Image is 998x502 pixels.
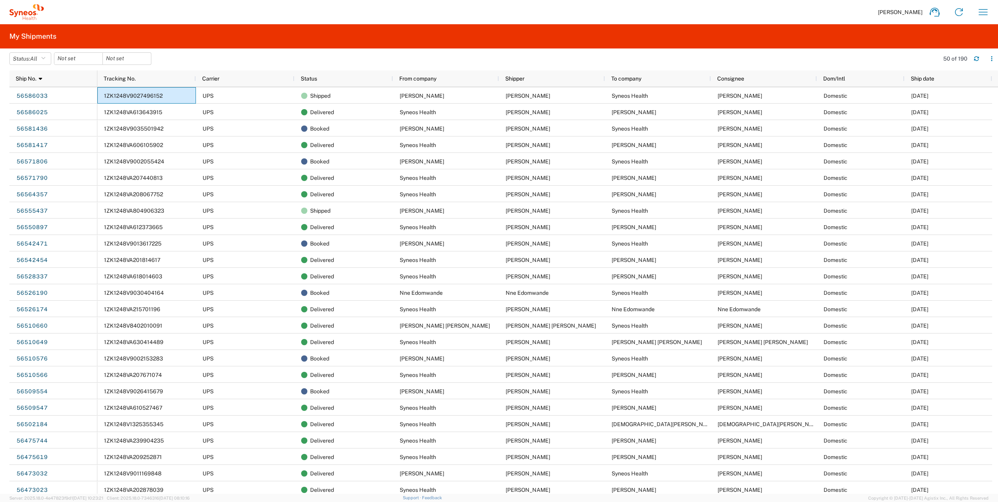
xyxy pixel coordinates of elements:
span: 08/13/2025 [911,454,928,460]
span: Syneos Health [612,240,648,247]
span: 08/21/2025 [911,158,928,165]
span: Nicole Umehira [718,273,762,280]
span: Delivered [310,170,334,186]
span: UPS [203,142,214,148]
span: Domestic [824,240,847,247]
span: Delivered [310,416,334,432]
a: 56526174 [16,303,48,316]
span: Maria Sheridan [400,158,444,165]
span: Alex Buell [506,208,550,214]
span: [DATE] 08:10:16 [159,496,190,500]
span: Shipped [310,88,330,104]
span: 08/15/2025 [911,355,928,362]
span: Syneos Health [400,339,436,345]
span: Laura Watson [506,470,550,477]
span: Tahreem Sarwar [718,372,762,378]
span: Delivered [310,334,334,350]
span: Server: 2025.18.0-4e47823f9d1 [9,496,103,500]
a: 56542454 [16,254,48,267]
a: 56475744 [16,435,48,447]
span: UPS [203,224,214,230]
span: Alex Buell [400,208,444,214]
a: 56581436 [16,123,48,135]
span: Tahreem Sarwar [612,372,656,378]
span: Ship date [911,75,934,82]
span: Domestic [824,125,847,132]
span: Domestic [824,388,847,394]
span: Laura Watson [612,487,656,493]
span: Domestic [824,372,847,378]
a: 56571790 [16,172,48,185]
span: Surendhar Reddy Chepyala [400,323,490,329]
span: Ayman Abboud [506,191,550,197]
span: 08/13/2025 [911,437,928,444]
span: Syneos Health [400,372,436,378]
span: 1ZK1248VA606105902 [104,142,163,148]
a: 56586033 [16,90,48,102]
span: Carrier [202,75,219,82]
span: 08/12/2025 [911,470,928,477]
span: Domestic [824,437,847,444]
span: Ayman Abboud [506,339,550,345]
span: Kristen Ingerto [612,421,717,427]
span: Surendhar Reddy Chepyala [506,323,596,329]
span: Ayman Abboud [718,323,762,329]
span: 08/12/2025 [911,487,928,493]
a: 56528337 [16,271,48,283]
span: 1ZK1248VA613643915 [104,109,162,115]
span: Nirav Dhruva [400,93,444,99]
span: Syneos Health [400,306,436,312]
span: 1ZK1248VA202878039 [104,487,163,493]
span: UPS [203,109,214,115]
span: Booked [310,235,329,252]
span: 1ZK1248VA207671074 [104,372,162,378]
span: 08/21/2025 [911,191,928,197]
span: Ayman Abboud [718,158,762,165]
span: 08/15/2025 [911,405,928,411]
span: Delivered [310,186,334,203]
span: Delivered [310,449,334,465]
span: Casey Dugan [612,257,656,263]
span: Domestic [824,191,847,197]
span: Dom/Intl [823,75,845,82]
a: 56550897 [16,221,48,234]
span: Syneos Health [612,355,648,362]
span: 08/18/2025 [911,290,928,296]
span: 1ZK1248V8402010091 [104,323,162,329]
span: UPS [203,388,214,394]
span: 1ZK1248VA612373665 [104,224,163,230]
span: Tracking No. [104,75,136,82]
span: 08/15/2025 [911,388,928,394]
span: Delivered [310,482,334,498]
span: Wendy Haston [718,191,762,197]
span: 1ZK1248VA215701196 [104,306,160,312]
div: 50 of 190 [943,55,967,62]
h2: My Shipments [9,32,56,41]
span: Copyright © [DATE]-[DATE] Agistix Inc., All Rights Reserved [868,495,989,502]
span: Tahreem Sarwar [506,355,550,362]
span: Ayman Abboud [506,142,550,148]
span: Ayman Abboud [506,257,550,263]
span: UPS [203,158,214,165]
span: Nne Edomwande [506,290,549,296]
span: Syneos Health [612,388,648,394]
a: 56510660 [16,320,48,332]
span: UPS [203,323,214,329]
span: Zach Taylor [400,125,444,132]
span: Surendhar Reddy Chepyala [718,339,808,345]
span: Booked [310,285,329,301]
span: Domestic [824,142,847,148]
a: Feedback [422,495,442,500]
span: To company [611,75,641,82]
span: Maria Sheridan [612,175,656,181]
span: Domestic [824,109,847,115]
button: Status:All [9,52,51,65]
span: Syneos Health [400,437,436,444]
span: 08/19/2025 [911,273,928,280]
span: Syneos Health [400,142,436,148]
span: Domestic [824,306,847,312]
span: Joseph Feher [718,437,762,444]
span: Delivered [310,137,334,153]
span: Surendhar Reddy Chepyala [612,339,702,345]
span: UPS [203,405,214,411]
